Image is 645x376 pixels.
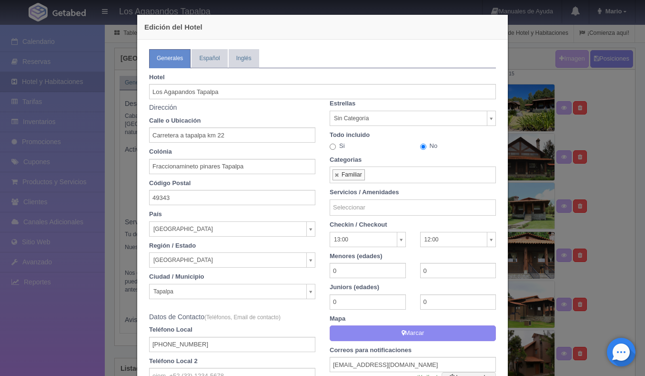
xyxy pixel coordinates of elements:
[204,314,281,321] small: (Teléfonos, Email de contacto)
[330,232,406,247] a: 13:00
[330,357,496,372] input: Primer Correo
[142,357,322,366] label: Teléfono Local 2
[142,116,322,125] label: Calle o Ubicación
[420,263,496,278] input: max
[322,220,503,230] label: Checkin / Checkout
[149,49,191,68] a: Generales
[420,144,426,150] input: No
[144,22,501,32] h4: Edición del Hotel
[330,294,406,310] input: min
[149,104,315,111] h5: Dirección
[149,337,315,352] input: ejem. +52 (33) 1234-5678
[153,284,302,299] span: Tapalpa
[424,232,484,247] span: 12:00
[330,263,406,278] input: min
[142,325,322,334] label: Teléfono Local
[334,232,393,247] span: 13:00
[330,111,496,126] a: Sin Categoría
[322,314,503,324] label: Mapa
[149,284,315,299] a: Tapalpa
[149,127,315,143] input: Ejem. Carretera KM 5
[153,253,302,267] span: [GEOGRAPHIC_DATA]
[322,283,503,292] label: Juniors (edades)
[330,325,496,341] button: Marcar
[142,147,322,157] label: Colónia
[420,142,438,151] label: No
[322,188,503,197] label: Servicios / Amenidades
[142,241,322,251] label: Región / Estado
[149,313,315,321] h5: Datos de Contacto
[322,252,503,261] label: Menores (edades)
[142,179,322,188] label: Código Postal
[149,190,315,205] input: 00000
[149,252,315,268] a: [GEOGRAPHIC_DATA]
[420,232,496,247] a: 12:00
[142,73,503,82] label: Hotel
[342,171,362,178] div: Familiar
[153,222,302,236] span: [GEOGRAPHIC_DATA]
[191,49,227,68] a: Español
[334,111,483,125] span: Sin Categoría
[330,142,345,151] label: Si
[420,294,496,310] input: max
[322,346,503,355] label: Correos para notificaciones
[142,272,322,282] label: Ciudad / Municipio
[322,99,503,108] label: Estrellas
[322,156,503,165] label: Categorias
[330,144,336,150] input: Si
[149,221,315,237] a: [GEOGRAPHIC_DATA]
[322,131,503,140] label: Todo incluido
[142,210,322,219] label: País
[229,49,259,68] a: Inglés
